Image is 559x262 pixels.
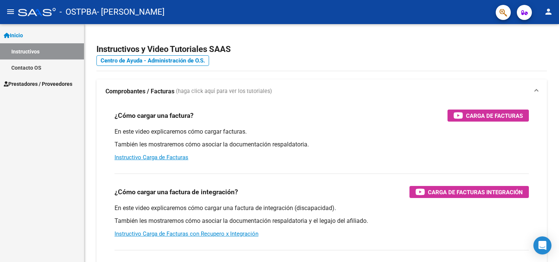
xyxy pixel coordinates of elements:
span: (haga click aquí para ver los tutoriales) [176,87,272,96]
a: Instructivo Carga de Facturas [115,154,188,161]
button: Carga de Facturas [448,110,529,122]
a: Instructivo Carga de Facturas con Recupero x Integración [115,230,258,237]
div: Open Intercom Messenger [533,236,551,254]
span: Carga de Facturas Integración [428,187,523,197]
h2: Instructivos y Video Tutoriales SAAS [96,42,547,56]
mat-icon: menu [6,7,15,16]
h3: ¿Cómo cargar una factura? [115,110,194,121]
p: También les mostraremos cómo asociar la documentación respaldatoria y el legajo del afiliado. [115,217,529,225]
strong: Comprobantes / Facturas [105,87,174,96]
button: Carga de Facturas Integración [409,186,529,198]
mat-expansion-panel-header: Comprobantes / Facturas (haga click aquí para ver los tutoriales) [96,79,547,104]
p: En este video explicaremos cómo cargar facturas. [115,128,529,136]
h3: ¿Cómo cargar una factura de integración? [115,187,238,197]
span: - OSTPBA [60,4,97,20]
span: Carga de Facturas [466,111,523,120]
span: Inicio [4,31,23,40]
a: Centro de Ayuda - Administración de O.S. [96,55,209,66]
span: - [PERSON_NAME] [97,4,165,20]
mat-icon: person [544,7,553,16]
p: En este video explicaremos cómo cargar una factura de integración (discapacidad). [115,204,529,212]
span: Prestadores / Proveedores [4,80,72,88]
p: También les mostraremos cómo asociar la documentación respaldatoria. [115,140,529,149]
